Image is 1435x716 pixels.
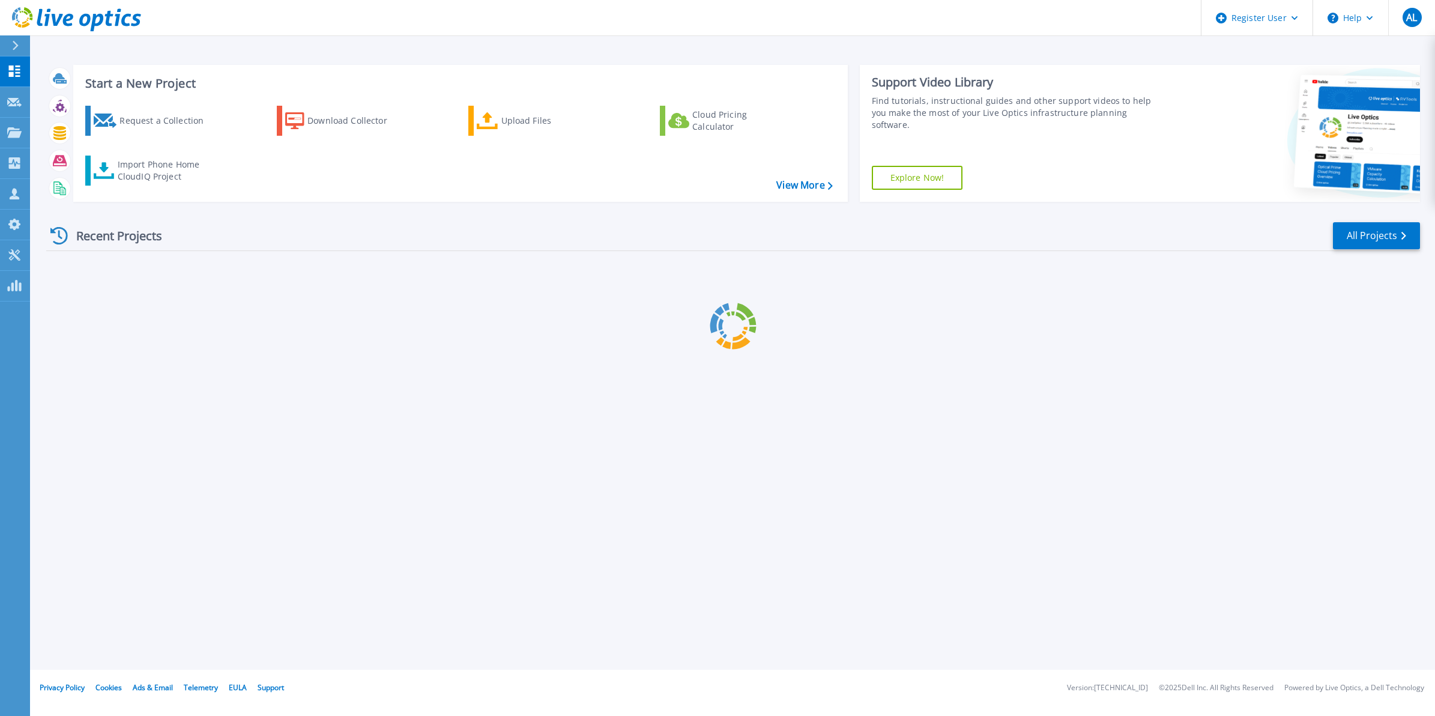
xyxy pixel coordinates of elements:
[692,109,788,133] div: Cloud Pricing Calculator
[468,106,602,136] a: Upload Files
[776,180,832,191] a: View More
[85,77,832,90] h3: Start a New Project
[95,682,122,693] a: Cookies
[501,109,597,133] div: Upload Files
[258,682,284,693] a: Support
[118,159,211,183] div: Import Phone Home CloudIQ Project
[1284,684,1424,692] li: Powered by Live Optics, a Dell Technology
[660,106,794,136] a: Cloud Pricing Calculator
[307,109,403,133] div: Download Collector
[1067,684,1148,692] li: Version: [TECHNICAL_ID]
[85,106,219,136] a: Request a Collection
[46,221,178,250] div: Recent Projects
[872,74,1161,90] div: Support Video Library
[119,109,216,133] div: Request a Collection
[1159,684,1273,692] li: © 2025 Dell Inc. All Rights Reserved
[277,106,411,136] a: Download Collector
[872,166,963,190] a: Explore Now!
[133,682,173,693] a: Ads & Email
[1333,222,1420,249] a: All Projects
[1406,13,1417,22] span: AL
[184,682,218,693] a: Telemetry
[40,682,85,693] a: Privacy Policy
[872,95,1161,131] div: Find tutorials, instructional guides and other support videos to help you make the most of your L...
[229,682,247,693] a: EULA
